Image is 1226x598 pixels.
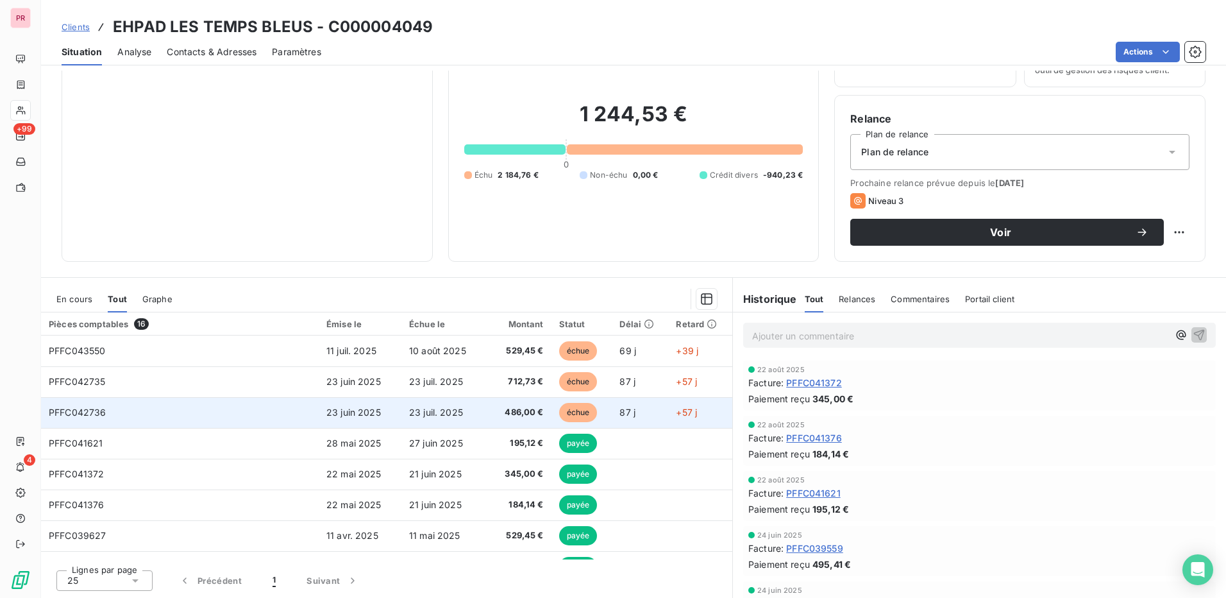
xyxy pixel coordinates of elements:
[861,146,928,158] span: Plan de relance
[409,319,478,329] div: Échue le
[748,558,810,571] span: Paiement reçu
[748,392,810,406] span: Paiement reçu
[1182,554,1213,585] div: Open Intercom Messenger
[494,345,543,357] span: 529,45 €
[850,219,1164,246] button: Voir
[619,345,636,356] span: 69 j
[748,376,784,389] span: Facture :
[134,318,149,330] span: 16
[559,319,605,329] div: Statut
[272,46,321,58] span: Paramètres
[49,438,103,448] span: PFFC041621
[49,376,106,387] span: PFFC042735
[733,291,797,307] h6: Historique
[257,567,291,594] button: 1
[326,376,381,387] span: 23 juin 2025
[748,502,810,516] span: Paiement reçu
[62,21,90,33] a: Clients
[326,345,376,356] span: 11 juil. 2025
[757,531,802,539] span: 24 juin 2025
[559,495,598,515] span: payée
[676,345,698,356] span: +39 j
[763,169,803,181] span: -940,23 €
[786,376,842,389] span: PFFC041372
[113,15,433,38] h3: EHPAD LES TEMPS BLEUS - C000004049
[676,319,725,329] div: Retard
[748,542,784,555] span: Facture :
[995,178,1024,188] span: [DATE]
[786,486,841,500] span: PFFC041621
[839,294,875,304] span: Relances
[326,530,378,541] span: 11 avr. 2025
[163,567,257,594] button: Précédent
[409,438,463,448] span: 27 juin 2025
[326,499,382,510] span: 22 mai 2025
[409,376,463,387] span: 23 juil. 2025
[10,8,31,28] div: PR
[117,46,151,58] span: Analyse
[49,530,106,541] span: PFFC039627
[494,499,543,511] span: 184,14 €
[812,447,849,461] span: 184,14 €
[786,542,843,555] span: PFFC039559
[812,502,849,516] span: 195,12 €
[868,196,903,206] span: Niveau 3
[409,468,462,479] span: 21 juin 2025
[891,294,950,304] span: Commentaires
[619,407,635,418] span: 87 j
[142,294,172,304] span: Graphe
[850,111,1189,126] h6: Relance
[559,557,598,576] span: payée
[559,434,598,453] span: payée
[676,376,697,387] span: +57 j
[559,403,598,422] span: échue
[494,468,543,481] span: 345,00 €
[559,465,598,484] span: payée
[812,558,851,571] span: 495,41 €
[326,407,381,418] span: 23 juin 2025
[494,437,543,450] span: 195,12 €
[619,376,635,387] span: 87 j
[786,431,842,445] span: PFFC041376
[326,438,382,448] span: 28 mai 2025
[167,46,256,58] span: Contacts & Adresses
[1116,42,1180,62] button: Actions
[49,468,105,479] span: PFFC041372
[564,159,569,169] span: 0
[812,392,853,406] span: 345,00 €
[49,345,106,356] span: PFFC043550
[757,421,805,429] span: 22 août 2025
[757,476,805,484] span: 22 août 2025
[62,22,90,32] span: Clients
[559,372,598,391] span: échue
[498,169,539,181] span: 2 184,76 €
[748,486,784,500] span: Facture :
[633,169,659,181] span: 0,00 €
[965,294,1014,304] span: Portail client
[748,431,784,445] span: Facture :
[409,530,460,541] span: 11 mai 2025
[757,586,802,594] span: 24 juin 2025
[62,46,102,58] span: Situation
[49,318,311,330] div: Pièces comptables
[850,178,1189,188] span: Prochaine relance prévue depuis le
[10,570,31,590] img: Logo LeanPay
[494,375,543,388] span: 712,73 €
[619,319,660,329] div: Délai
[409,499,462,510] span: 21 juin 2025
[710,169,758,181] span: Crédit divers
[326,319,394,329] div: Émise le
[494,406,543,419] span: 486,00 €
[67,574,78,587] span: 25
[291,567,374,594] button: Suivant
[409,345,466,356] span: 10 août 2025
[49,407,106,418] span: PFFC042736
[474,169,493,181] span: Échu
[49,499,105,510] span: PFFC041376
[748,447,810,461] span: Paiement reçu
[559,341,598,361] span: échue
[464,101,803,140] h2: 1 244,53 €
[676,407,697,418] span: +57 j
[494,529,543,542] span: 529,45 €
[56,294,92,304] span: En cours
